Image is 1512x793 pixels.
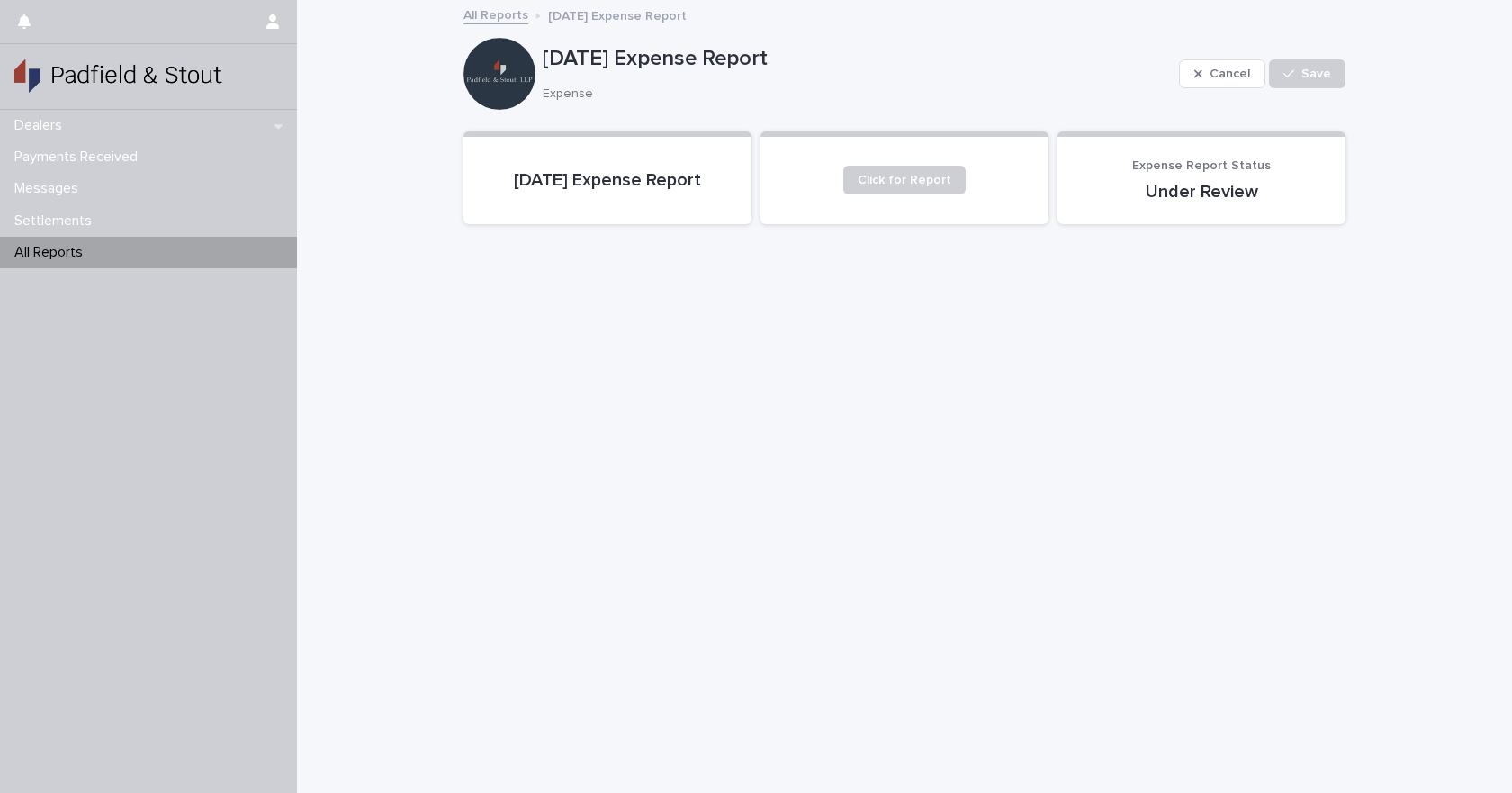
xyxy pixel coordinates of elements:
[7,180,93,197] p: Messages
[543,46,1172,72] p: [DATE] Expense Report
[7,212,106,230] p: Settlements
[7,244,97,261] p: All Reports
[14,59,222,95] img: gSPaZaQw2XYDTaYHK8uQ
[548,5,687,24] p: [DATE] Expense Report
[1210,68,1250,80] span: Cancel
[463,4,528,24] a: All Reports
[1301,68,1331,80] span: Save
[7,149,152,166] p: Payments Received
[843,166,966,194] a: Click for Report
[1269,59,1345,88] button: Save
[543,86,1165,102] p: Expense
[1132,159,1271,172] span: Expense Report Status
[858,174,951,186] span: Click for Report
[485,169,730,191] p: [DATE] Expense Report
[1179,59,1265,88] button: Cancel
[7,117,76,134] p: Dealers
[1079,181,1324,203] p: Under Review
